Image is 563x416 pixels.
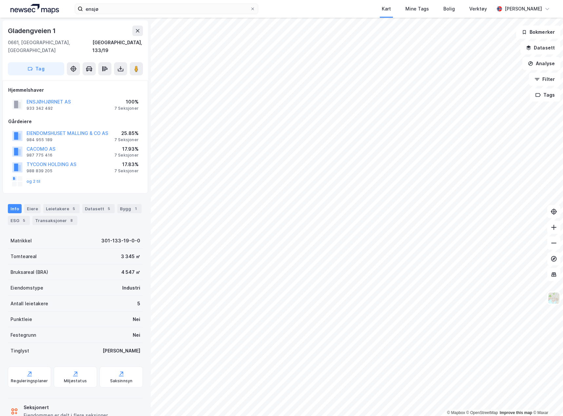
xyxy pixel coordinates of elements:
[137,300,140,308] div: 5
[83,4,250,14] input: Søk på adresse, matrikkel, gårdeiere, leietakere eller personer
[117,204,142,213] div: Bygg
[11,378,48,384] div: Reguleringsplaner
[466,410,498,415] a: OpenStreetMap
[121,253,140,260] div: 3 345 ㎡
[10,4,59,14] img: logo.a4113a55bc3d86da70a041830d287a7e.svg
[500,410,532,415] a: Improve this map
[82,204,115,213] div: Datasett
[10,237,32,245] div: Matrikkel
[32,216,77,225] div: Transaksjoner
[443,5,455,13] div: Bolig
[516,26,560,39] button: Bokmerker
[114,153,139,158] div: 7 Seksjoner
[530,88,560,102] button: Tags
[101,237,140,245] div: 301-133-19-0-0
[8,86,143,94] div: Hjemmelshaver
[505,5,542,13] div: [PERSON_NAME]
[8,204,22,213] div: Info
[10,253,37,260] div: Tomteareal
[92,39,143,54] div: [GEOGRAPHIC_DATA], 133/19
[530,385,563,416] div: Kontrollprogram for chat
[70,205,77,212] div: 5
[10,284,43,292] div: Eiendomstype
[8,216,30,225] div: ESG
[520,41,560,54] button: Datasett
[405,5,429,13] div: Mine Tags
[114,129,139,137] div: 25.85%
[8,39,92,54] div: 0661, [GEOGRAPHIC_DATA], [GEOGRAPHIC_DATA]
[24,404,108,411] div: Seksjonert
[522,57,560,70] button: Analyse
[110,378,133,384] div: Saksinnsyn
[114,137,139,142] div: 7 Seksjoner
[114,106,139,111] div: 7 Seksjoner
[114,168,139,174] div: 7 Seksjoner
[447,410,465,415] a: Mapbox
[103,347,140,355] div: [PERSON_NAME]
[27,153,52,158] div: 987 775 416
[530,385,563,416] iframe: Chat Widget
[121,268,140,276] div: 4 547 ㎡
[8,26,57,36] div: Gladengveien 1
[8,118,143,125] div: Gårdeiere
[133,315,140,323] div: Nei
[469,5,487,13] div: Verktøy
[10,331,36,339] div: Festegrunn
[10,315,32,323] div: Punktleie
[8,62,64,75] button: Tag
[114,98,139,106] div: 100%
[10,268,48,276] div: Bruksareal (BRA)
[132,205,139,212] div: 1
[106,205,112,212] div: 5
[529,73,560,86] button: Filter
[64,378,87,384] div: Miljøstatus
[114,145,139,153] div: 17.93%
[68,217,75,224] div: 8
[21,217,27,224] div: 5
[122,284,140,292] div: Industri
[10,347,29,355] div: Tinglyst
[27,137,52,142] div: 984 955 189
[382,5,391,13] div: Kart
[27,168,52,174] div: 988 839 205
[27,106,53,111] div: 933 342 492
[114,161,139,168] div: 17.83%
[10,300,48,308] div: Antall leietakere
[43,204,80,213] div: Leietakere
[133,331,140,339] div: Nei
[24,204,41,213] div: Eiere
[548,292,560,304] img: Z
